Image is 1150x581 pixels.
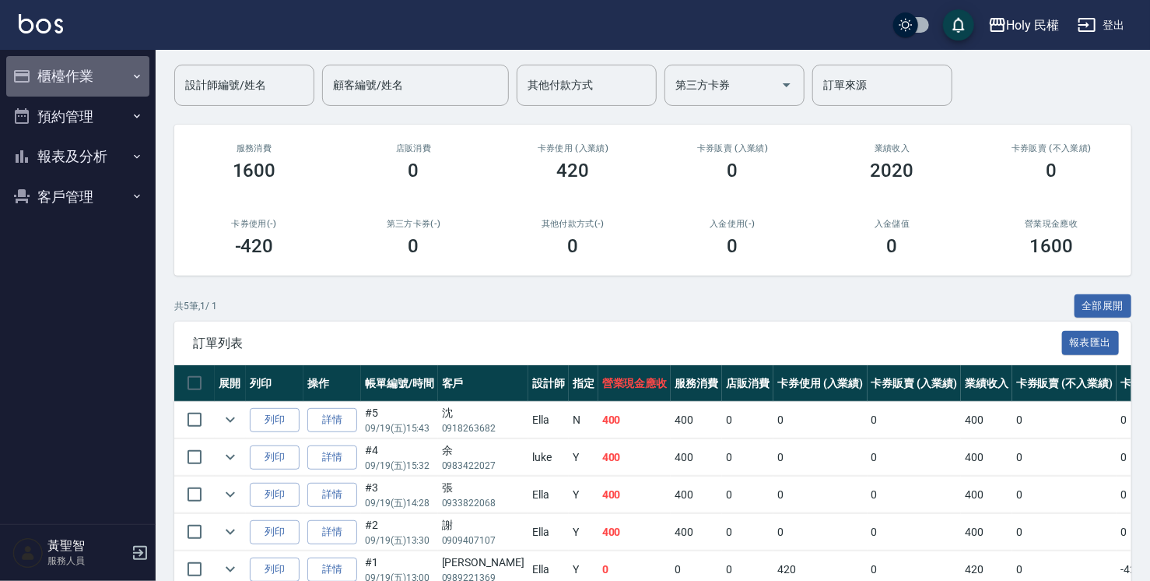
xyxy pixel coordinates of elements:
[722,477,773,513] td: 0
[219,558,242,581] button: expand row
[1062,331,1120,355] button: 報表匯出
[569,365,598,402] th: 指定
[598,365,671,402] th: 營業現金應收
[442,459,524,473] p: 0983422027
[961,402,1012,438] td: 400
[1012,477,1117,513] td: 0
[365,533,434,548] p: 09/19 (五) 13:30
[307,483,357,507] a: 詳情
[512,143,634,153] h2: 卡券使用 (入業績)
[598,514,671,551] td: 400
[219,445,242,469] button: expand row
[774,72,799,97] button: Open
[887,235,898,257] h3: 0
[671,439,722,476] td: 400
[1047,160,1057,181] h3: 0
[831,143,953,153] h2: 業績收入
[671,402,722,438] td: 400
[982,9,1066,41] button: Holy 民權
[442,480,524,496] div: 張
[233,160,276,181] h3: 1600
[773,365,868,402] th: 卡券使用 (入業績)
[438,365,528,402] th: 客戶
[442,517,524,533] div: 謝
[1075,294,1132,319] button: 全部展開
[408,235,419,257] h3: 0
[442,405,524,421] div: 沈
[568,235,579,257] h3: 0
[365,496,434,510] p: 09/19 (五) 14:28
[728,235,738,257] h3: 0
[442,421,524,435] p: 0918263682
[1030,235,1074,257] h3: 1600
[1071,11,1131,40] button: 登出
[990,143,1113,153] h2: 卡券販賣 (不入業績)
[1012,514,1117,551] td: 0
[250,483,300,507] button: 列印
[990,219,1113,229] h2: 營業現金應收
[868,402,962,438] td: 0
[219,483,242,506] button: expand row
[361,402,438,438] td: #5
[871,160,914,181] h3: 2020
[442,533,524,548] p: 0909407107
[361,477,438,513] td: #3
[868,439,962,476] td: 0
[19,14,63,33] img: Logo
[12,537,44,569] img: Person
[569,402,598,438] td: N
[671,477,722,513] td: 400
[512,219,634,229] h2: 其他付款方式(-)
[598,402,671,438] td: 400
[773,514,868,551] td: 0
[307,445,357,470] a: 詳情
[352,219,475,229] h2: 第三方卡券(-)
[6,177,149,217] button: 客戶管理
[598,477,671,513] td: 400
[961,477,1012,513] td: 400
[193,336,1062,351] span: 訂單列表
[722,402,773,438] td: 0
[193,219,315,229] h2: 卡券使用(-)
[250,408,300,432] button: 列印
[442,555,524,571] div: [PERSON_NAME]
[193,143,315,153] h3: 服務消費
[961,365,1012,402] th: 業績收入
[250,520,300,544] button: 列印
[307,520,357,544] a: 詳情
[442,496,524,510] p: 0933822068
[1012,402,1117,438] td: 0
[250,445,300,470] button: 列印
[219,408,242,431] button: expand row
[671,219,794,229] h2: 入金使用(-)
[557,160,590,181] h3: 420
[961,439,1012,476] td: 400
[47,554,127,568] p: 服務人員
[6,56,149,97] button: 櫃檯作業
[671,514,722,551] td: 400
[442,442,524,459] div: 余
[528,514,569,551] td: Ella
[365,421,434,435] p: 09/19 (五) 15:43
[868,365,962,402] th: 卡券販賣 (入業績)
[722,365,773,402] th: 店販消費
[6,97,149,137] button: 預約管理
[961,514,1012,551] td: 400
[361,514,438,551] td: #2
[569,514,598,551] td: Y
[528,477,569,513] td: Ella
[6,136,149,177] button: 報表及分析
[671,365,722,402] th: 服務消費
[246,365,303,402] th: 列印
[219,520,242,544] button: expand row
[365,459,434,473] p: 09/19 (五) 15:32
[361,365,438,402] th: 帳單編號/時間
[868,514,962,551] td: 0
[215,365,246,402] th: 展開
[174,299,217,313] p: 共 5 筆, 1 / 1
[722,514,773,551] td: 0
[943,9,974,40] button: save
[868,477,962,513] td: 0
[598,439,671,476] td: 400
[1012,365,1117,402] th: 卡券販賣 (不入業績)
